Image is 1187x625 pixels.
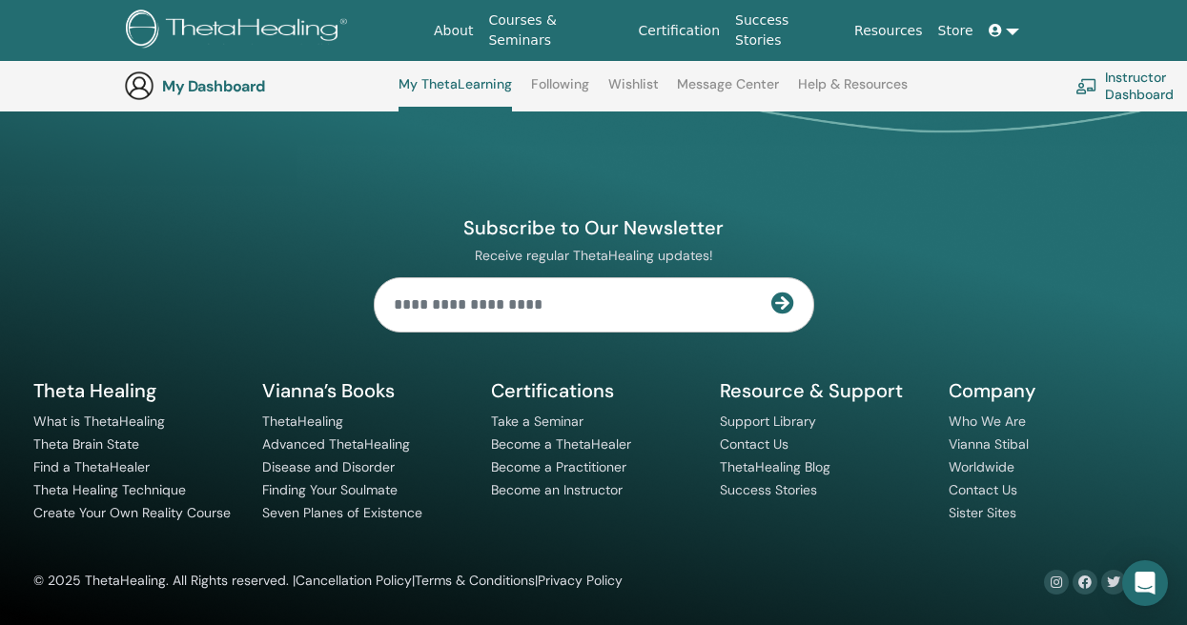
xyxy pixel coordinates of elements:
a: Finding Your Soulmate [262,481,398,498]
a: Wishlist [608,76,659,107]
a: My ThetaLearning [399,76,512,111]
a: Worldwide [949,458,1014,475]
a: Resources [847,13,931,49]
img: logo.png [126,10,354,52]
a: Courses & Seminars [481,3,630,58]
a: Store [931,13,981,49]
h5: Resource & Support [720,378,926,403]
a: About [426,13,481,49]
a: Become a ThetaHealer [491,435,631,453]
div: Open Intercom Messenger [1122,560,1168,606]
h5: Company [949,378,1155,403]
a: Become a Practitioner [491,458,626,475]
a: Help & Resources [798,76,908,107]
a: Find a ThetaHealer [33,458,150,475]
a: Seven Planes of Existence [262,504,422,521]
img: chalkboard-teacher.svg [1075,78,1097,94]
a: ThetaHealing [262,413,343,430]
a: Theta Brain State [33,435,139,453]
a: Who We Are [949,413,1026,430]
img: generic-user-icon.jpg [124,71,154,101]
a: Vianna Stibal [949,435,1029,453]
a: Become an Instructor [491,481,623,498]
h4: Subscribe to Our Newsletter [374,215,814,240]
a: ThetaHealing Blog [720,458,830,475]
h5: Vianna’s Books [262,378,468,403]
a: Success Stories [720,481,817,498]
a: Cancellation Policy [296,572,412,589]
a: Support Library [720,413,816,430]
div: © 2025 ThetaHealing. All Rights reserved. | | | [33,570,623,593]
h5: Certifications [491,378,697,403]
a: Disease and Disorder [262,458,395,475]
a: Contact Us [720,435,788,453]
h3: My Dashboard [162,77,353,95]
a: What is ThetaHealing [33,413,165,430]
a: Contact Us [949,481,1017,498]
a: Create Your Own Reality Course [33,504,231,521]
h5: Theta Healing [33,378,239,403]
a: Success Stories [727,3,847,58]
a: Theta Healing Technique [33,481,186,498]
a: Message Center [677,76,779,107]
a: Take a Seminar [491,413,583,430]
a: Privacy Policy [538,572,623,589]
a: Terms & Conditions [415,572,535,589]
a: Sister Sites [949,504,1016,521]
a: Following [531,76,589,107]
a: Advanced ThetaHealing [262,435,410,453]
p: Receive regular ThetaHealing updates! [374,247,814,264]
a: Certification [631,13,727,49]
